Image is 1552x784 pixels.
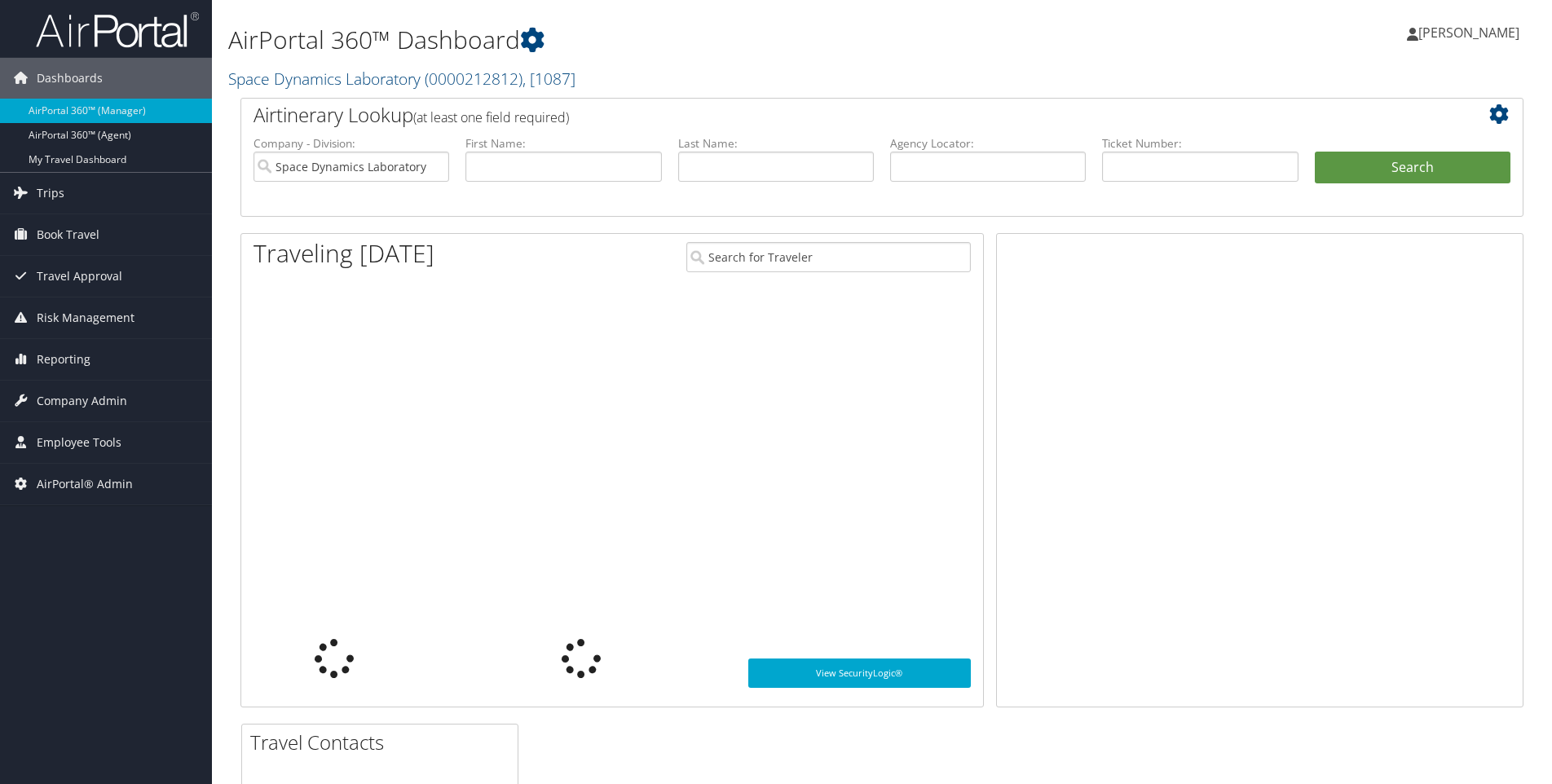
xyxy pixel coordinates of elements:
[37,214,99,255] span: Book Travel
[748,658,971,688] a: View SecurityLogic®
[228,23,1100,57] h1: AirPortal 360™ Dashboard
[678,135,874,152] label: Last Name:
[254,236,434,271] h1: Traveling [DATE]
[1102,135,1298,152] label: Ticket Number:
[890,135,1086,152] label: Agency Locator:
[37,422,121,463] span: Employee Tools
[686,242,971,272] input: Search for Traveler
[465,135,661,152] label: First Name:
[425,68,522,90] span: ( 0000212812 )
[254,101,1404,129] h2: Airtinerary Lookup
[413,108,569,126] span: (at least one field required)
[37,256,122,297] span: Travel Approval
[37,297,134,338] span: Risk Management
[1418,24,1519,42] span: [PERSON_NAME]
[250,729,518,756] h2: Travel Contacts
[254,135,449,152] label: Company - Division:
[37,381,127,421] span: Company Admin
[37,464,133,504] span: AirPortal® Admin
[37,173,64,214] span: Trips
[1315,152,1510,184] button: Search
[37,58,103,99] span: Dashboards
[1407,8,1536,57] a: [PERSON_NAME]
[228,68,575,90] a: Space Dynamics Laboratory
[36,11,199,49] img: airportal-logo.png
[37,339,90,380] span: Reporting
[522,68,575,90] span: , [ 1087 ]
